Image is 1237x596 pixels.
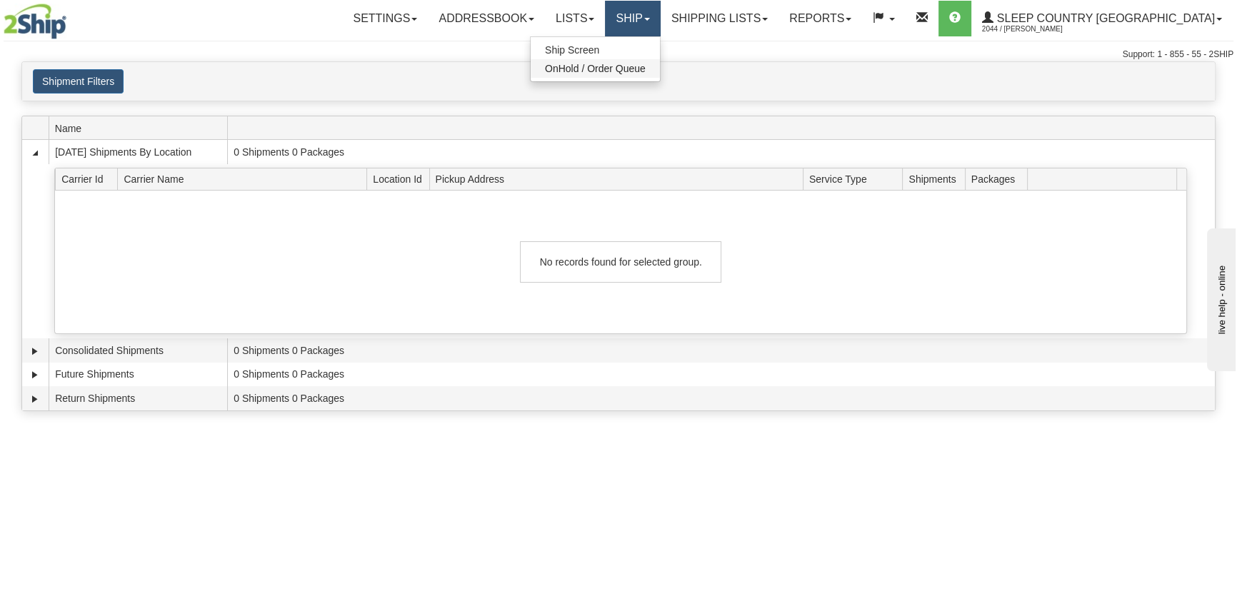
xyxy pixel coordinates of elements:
[428,1,545,36] a: Addressbook
[61,168,118,190] span: Carrier Id
[436,168,803,190] span: Pickup Address
[982,22,1089,36] span: 2044 / [PERSON_NAME]
[545,63,646,74] span: OnHold / Order Queue
[993,12,1215,24] span: Sleep Country [GEOGRAPHIC_DATA]
[971,1,1233,36] a: Sleep Country [GEOGRAPHIC_DATA] 2044 / [PERSON_NAME]
[124,168,366,190] span: Carrier Name
[28,344,42,358] a: Expand
[545,44,599,56] span: Ship Screen
[28,368,42,382] a: Expand
[545,1,605,36] a: Lists
[49,140,227,164] td: [DATE] Shipments By Location
[28,146,42,160] a: Collapse
[908,168,965,190] span: Shipments
[11,12,132,23] div: live help - online
[809,168,903,190] span: Service Type
[520,241,721,283] div: No records found for selected group.
[49,386,227,410] td: Return Shipments
[55,117,227,139] span: Name
[33,69,124,94] button: Shipment Filters
[1204,225,1236,370] iframe: chat widget
[531,59,660,78] a: OnHold / Order Queue
[227,338,1215,363] td: 0 Shipments 0 Packages
[4,49,1233,61] div: Support: 1 - 855 - 55 - 2SHIP
[342,1,428,36] a: Settings
[971,168,1028,190] span: Packages
[373,168,429,190] span: Location Id
[778,1,862,36] a: Reports
[531,41,660,59] a: Ship Screen
[49,363,227,387] td: Future Shipments
[49,338,227,363] td: Consolidated Shipments
[605,1,660,36] a: Ship
[227,386,1215,410] td: 0 Shipments 0 Packages
[28,392,42,406] a: Expand
[661,1,778,36] a: Shipping lists
[227,363,1215,387] td: 0 Shipments 0 Packages
[227,140,1215,164] td: 0 Shipments 0 Packages
[4,4,66,39] img: logo2044.jpg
